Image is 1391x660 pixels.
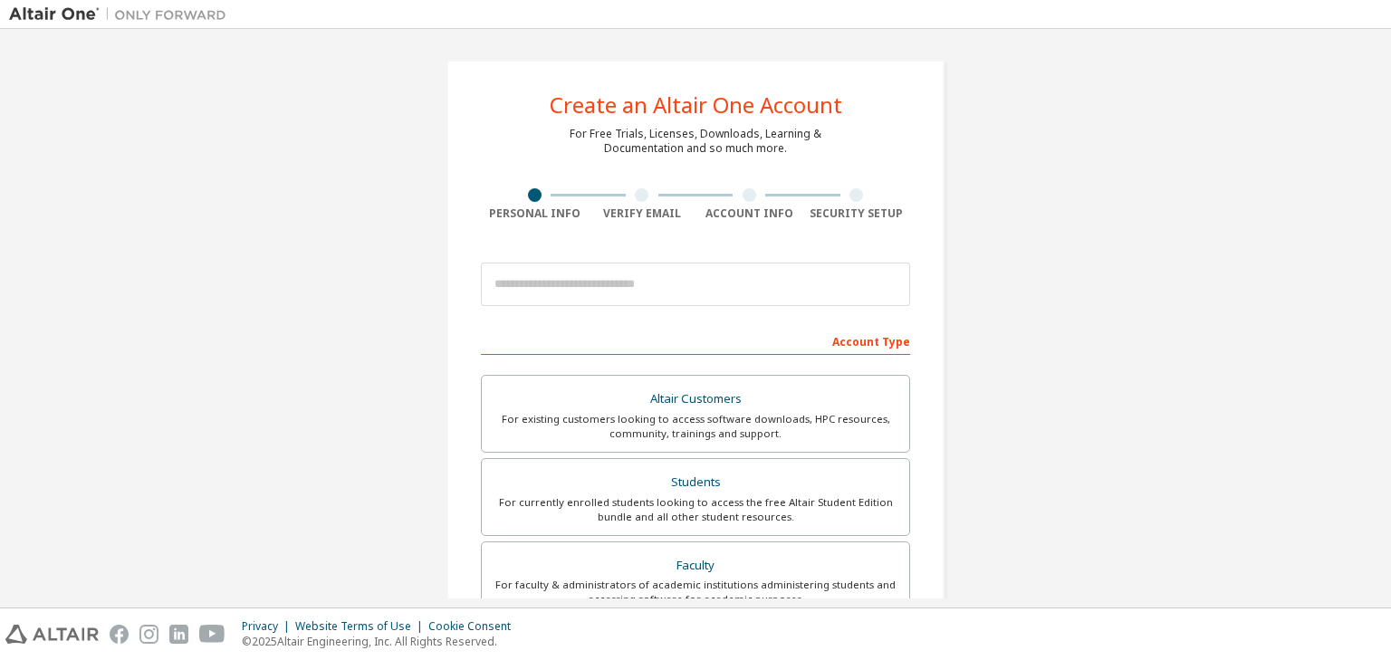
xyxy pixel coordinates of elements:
[481,326,910,355] div: Account Type
[242,619,295,634] div: Privacy
[493,470,898,495] div: Students
[139,625,158,644] img: instagram.svg
[803,206,911,221] div: Security Setup
[242,634,522,649] p: © 2025 Altair Engineering, Inc. All Rights Reserved.
[199,625,225,644] img: youtube.svg
[169,625,188,644] img: linkedin.svg
[493,387,898,412] div: Altair Customers
[550,94,842,116] div: Create an Altair One Account
[110,625,129,644] img: facebook.svg
[493,412,898,441] div: For existing customers looking to access software downloads, HPC resources, community, trainings ...
[481,206,589,221] div: Personal Info
[695,206,803,221] div: Account Info
[295,619,428,634] div: Website Terms of Use
[570,127,821,156] div: For Free Trials, Licenses, Downloads, Learning & Documentation and so much more.
[5,625,99,644] img: altair_logo.svg
[493,553,898,579] div: Faculty
[493,578,898,607] div: For faculty & administrators of academic institutions administering students and accessing softwa...
[9,5,235,24] img: Altair One
[589,206,696,221] div: Verify Email
[493,495,898,524] div: For currently enrolled students looking to access the free Altair Student Edition bundle and all ...
[428,619,522,634] div: Cookie Consent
